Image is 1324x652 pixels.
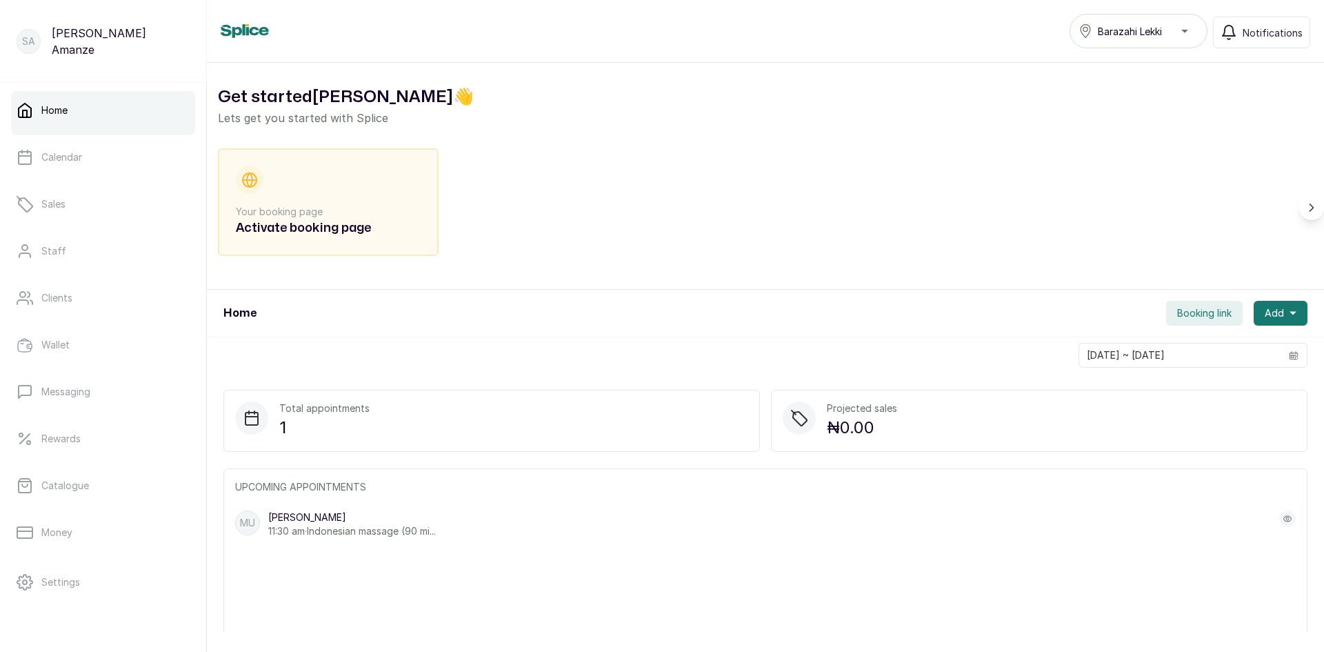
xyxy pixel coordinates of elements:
button: Booking link [1166,301,1243,326]
a: Catalogue [11,466,195,505]
p: 1 [279,415,370,440]
p: Clients [41,291,72,305]
div: Your booking pageActivate booking page [218,148,439,256]
p: Messaging [41,385,90,399]
p: Catalogue [41,479,89,493]
a: Staff [11,232,195,270]
p: UPCOMING APPOINTMENTS [235,480,1296,494]
p: Wallet [41,338,70,352]
span: Booking link [1177,306,1232,320]
a: Messaging [11,373,195,411]
p: Calendar [41,150,82,164]
a: Wallet [11,326,195,364]
button: Barazahi Lekki [1070,14,1207,48]
p: Total appointments [279,402,370,415]
a: Rewards [11,419,195,458]
p: Money [41,526,72,540]
p: ₦0.00 [827,415,897,440]
p: MU [240,516,255,530]
p: Lets get you started with Splice [218,110,1313,126]
p: Sales [41,197,66,211]
a: Calendar [11,138,195,177]
button: Add [1254,301,1307,326]
button: Notifications [1213,17,1310,48]
h2: Get started [PERSON_NAME] 👋 [218,85,1313,110]
p: Staff [41,244,66,258]
p: Home [41,103,68,117]
span: Barazahi Lekki [1098,24,1162,39]
a: Sales [11,185,195,224]
a: Settings [11,563,195,602]
h2: Activate booking page [236,219,421,238]
a: Home [11,91,195,130]
p: Your booking page [236,205,421,219]
a: Money [11,513,195,552]
p: Projected sales [827,402,897,415]
p: 11:30 am · Indonesian massage (90 mi... [268,524,436,538]
button: Scroll right [1299,195,1324,220]
svg: calendar [1289,350,1298,360]
span: Add [1265,306,1284,320]
p: [PERSON_NAME] Amanze [52,25,190,58]
a: Clients [11,279,195,317]
h1: Home [223,305,257,322]
p: [PERSON_NAME] [268,511,436,524]
p: SA [22,34,35,48]
p: Rewards [41,432,81,446]
p: Settings [41,575,80,589]
input: Select date [1079,344,1281,367]
span: Notifications [1243,26,1303,40]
